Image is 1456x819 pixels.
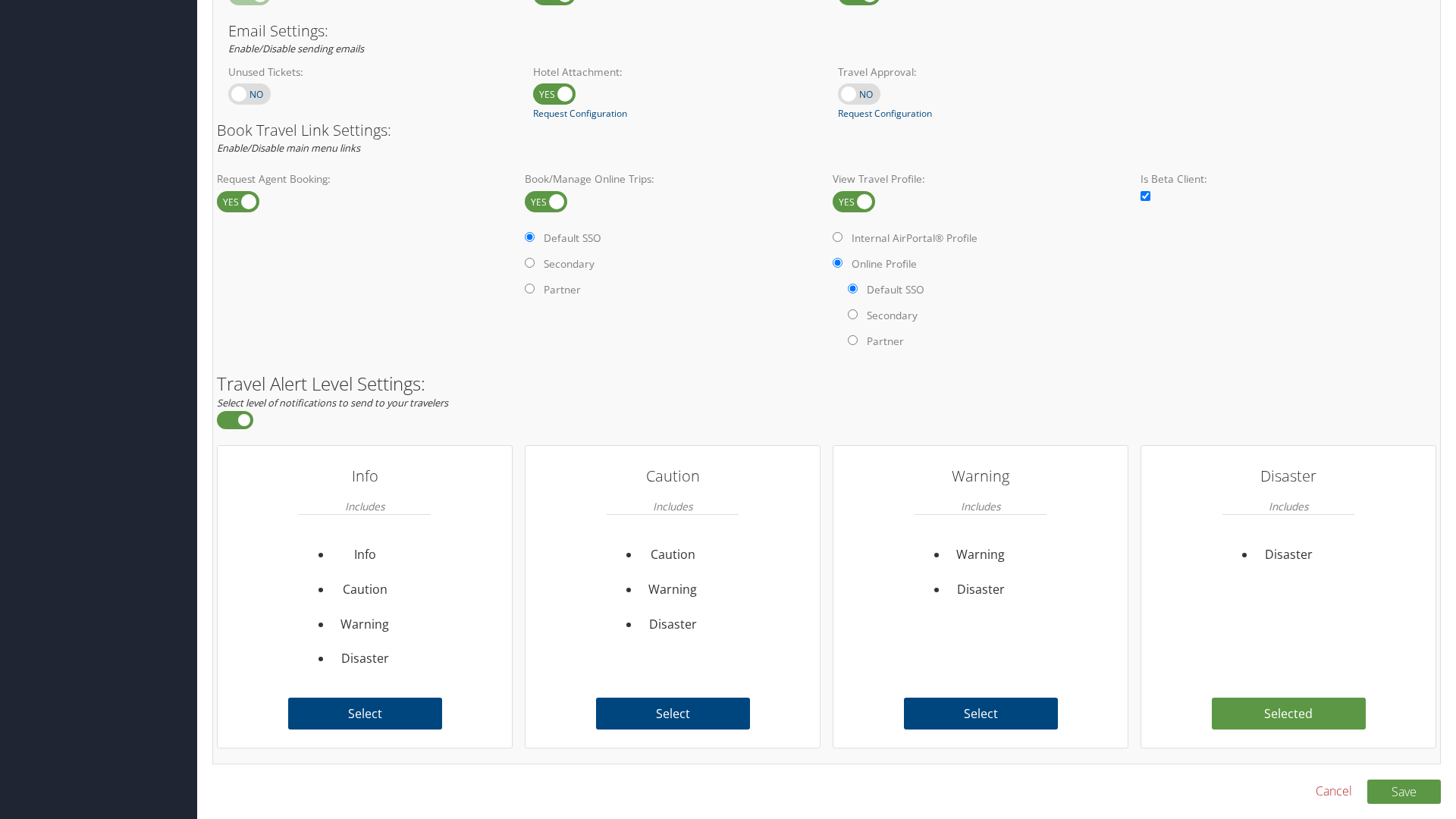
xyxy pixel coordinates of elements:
em: Includes [1269,491,1308,521]
label: Secondary [544,256,595,271]
label: Default SSO [867,282,924,297]
label: Is Beta Client: [1141,171,1436,187]
li: Caution [332,573,398,607]
h3: Info [299,461,431,491]
em: Includes [653,491,692,521]
li: Info [332,538,398,573]
h3: Warning [915,461,1046,491]
h3: Book Travel Link Settings: [217,123,1436,138]
li: Disaster [948,573,1014,607]
label: Partner [544,282,581,297]
label: Selected [1212,698,1366,730]
li: Warning [640,573,706,607]
h3: Email Settings: [228,24,1425,39]
em: Select level of notifications to send to your travelers [217,396,448,409]
label: Select [288,698,442,730]
h2: Travel Alert Level Settings: [217,375,1436,393]
label: Default SSO [544,231,601,246]
em: Enable/Disable main menu links [217,141,360,155]
h3: Disaster [1222,461,1354,491]
label: Select [596,698,750,730]
label: Online Profile [852,256,917,271]
a: Cancel [1316,782,1352,800]
li: Warning [332,607,398,642]
label: View Travel Profile: [833,171,1128,187]
label: Internal AirPortal® Profile [852,231,977,246]
li: Disaster [1256,538,1322,573]
em: Includes [961,491,1000,521]
label: Book/Manage Online Trips: [525,171,821,187]
label: Unused Tickets: [228,64,510,80]
button: Save [1367,780,1441,804]
li: Warning [948,538,1014,573]
li: Disaster [332,642,398,676]
a: Request Configuration [838,107,932,121]
label: Request Agent Booking: [217,171,513,187]
em: Enable/Disable sending emails [228,42,364,55]
label: Partner [867,334,904,349]
h3: Caution [607,461,739,491]
label: Select [904,698,1058,730]
li: Caution [640,538,706,573]
label: Hotel Attachment: [533,64,815,80]
li: Disaster [640,607,706,642]
a: Request Configuration [533,107,627,121]
label: Travel Approval: [838,64,1120,80]
em: Includes [345,491,384,521]
label: Secondary [867,308,918,323]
